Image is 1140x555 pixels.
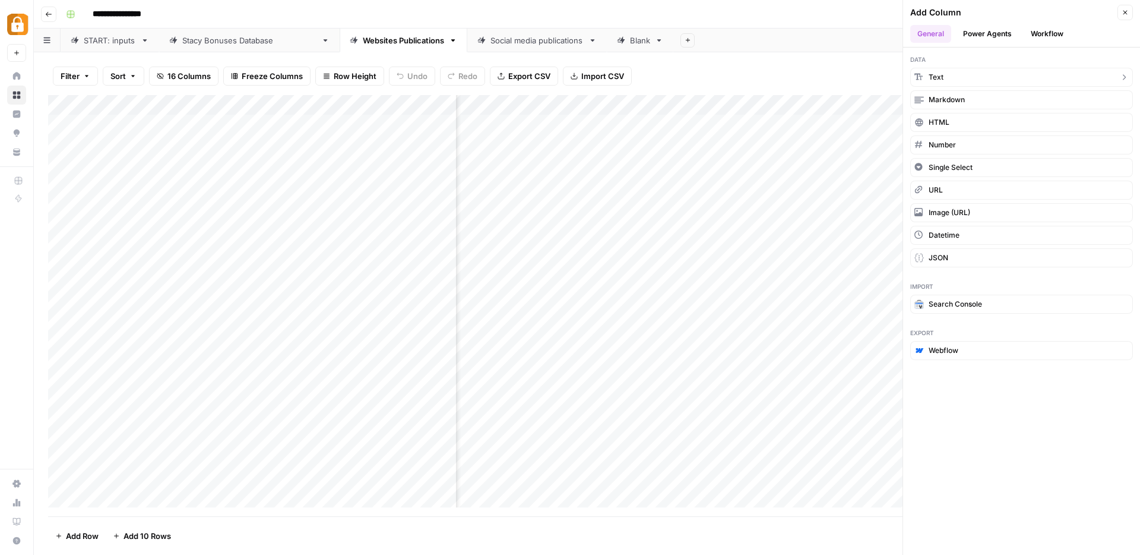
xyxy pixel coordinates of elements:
button: Number [910,135,1133,154]
span: Redo [458,70,477,82]
button: Workspace: Adzz [7,10,26,39]
div: Websites Publications [363,34,444,46]
button: Import CSV [563,67,632,86]
span: Datetime [929,230,959,241]
span: Search Console [929,299,982,310]
img: Adzz Logo [7,14,28,35]
button: Help + Support [7,531,26,550]
button: URL [910,181,1133,200]
button: Undo [389,67,435,86]
a: Settings [7,474,26,493]
span: Filter [61,70,80,82]
button: Add Row [48,526,106,545]
span: Sort [110,70,126,82]
span: 16 Columns [167,70,211,82]
button: Single Select [910,158,1133,177]
button: General [910,25,951,43]
button: Sort [103,67,144,86]
span: Export [910,328,1133,338]
button: 16 Columns [149,67,218,86]
button: Redo [440,67,485,86]
div: Social media publications [490,34,584,46]
a: Social media publications [467,29,607,52]
button: Search Console [910,295,1133,314]
a: Usage [7,493,26,512]
a: START: inputs [61,29,159,52]
span: Row Height [334,70,376,82]
a: Learning Hub [7,512,26,531]
a: Home [7,67,26,86]
button: Workflow [1024,25,1071,43]
a: Websites Publications [340,29,467,52]
button: Text [910,68,1133,87]
button: HTML [910,113,1133,132]
a: Insights [7,105,26,124]
span: JSON [929,253,948,263]
span: Add 10 Rows [123,530,171,542]
span: Markdown [929,94,965,105]
button: Add 10 Rows [106,526,178,545]
a: [PERSON_NAME] Bonuses Database [159,29,340,52]
a: Blank [607,29,673,52]
div: START: inputs [84,34,136,46]
span: Export CSV [508,70,550,82]
span: Single Select [929,162,973,173]
span: Add Row [66,530,99,542]
span: Import [910,282,1133,291]
a: Your Data [7,143,26,162]
button: Power Agents [956,25,1019,43]
span: Undo [407,70,427,82]
div: [PERSON_NAME] Bonuses Database [182,34,316,46]
span: URL [929,185,943,195]
span: Import CSV [581,70,624,82]
a: Opportunities [7,124,26,143]
a: Browse [7,86,26,105]
span: HTML [929,117,949,128]
span: Webflow [929,345,958,356]
button: Export CSV [490,67,558,86]
button: Webflow [910,341,1133,360]
button: Image (URL) [910,203,1133,222]
span: Image (URL) [929,207,970,218]
button: Freeze Columns [223,67,311,86]
span: Data [910,55,1133,64]
span: Freeze Columns [242,70,303,82]
button: Markdown [910,90,1133,109]
button: JSON [910,248,1133,267]
span: Text [929,72,943,83]
span: Number [929,140,956,150]
button: Datetime [910,226,1133,245]
button: Filter [53,67,98,86]
div: Blank [630,34,650,46]
button: Row Height [315,67,384,86]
